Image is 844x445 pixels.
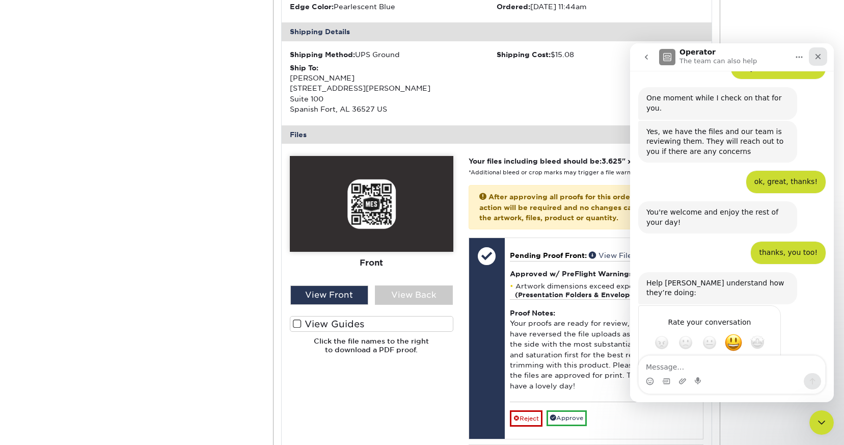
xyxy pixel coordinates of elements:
[8,262,196,362] div: Operator says…
[282,22,712,41] div: Shipping Details
[290,63,497,115] div: [PERSON_NAME] [STREET_ADDRESS][PERSON_NAME] Suite 100 Spanish Fort, AL 36527 US
[282,125,712,144] div: Files
[16,334,24,342] button: Emoji picker
[290,316,453,332] label: View Guides
[32,334,40,342] button: Gif picker
[24,292,39,306] span: Terrible
[19,273,140,285] div: Rate your conversation
[510,309,555,317] strong: Proof Notes:
[497,2,703,12] li: [DATE] 11:44am
[510,270,698,278] h4: Approved w/ PreFlight Warnings:
[290,285,368,305] div: View Front
[290,2,497,12] li: Pearlescent Blue
[72,292,87,306] span: OK
[94,290,113,308] span: Great
[602,157,622,165] span: 3.625
[510,282,698,299] li: Artwork dimensions exceed expected size.
[48,334,57,342] button: Upload attachment
[479,193,680,222] strong: After approving all proofs for this order, no further action will be required and no changes can ...
[547,410,587,426] a: Approve
[510,251,587,259] span: Pending Proof Front:
[290,3,334,11] strong: Edge Color:
[3,414,87,441] iframe: Google Customer Reviews
[469,169,672,176] small: *Additional bleed or crop marks may trigger a file warning –
[375,285,453,305] div: View Back
[469,157,654,165] strong: Your files including bleed should be: " x "
[497,49,703,60] div: $15.08
[630,43,834,402] iframe: Intercom live chat
[120,292,134,306] span: Amazing
[497,3,530,11] strong: Ordered:
[510,299,698,402] div: Your proofs are ready for review, as requested. We have reversed the file uploads as we prefer to...
[290,64,318,72] strong: Ship To:
[515,291,687,299] strong: (Presentation Folders & Envelope files excluded)
[497,50,551,59] strong: Shipping Cost:
[9,312,195,330] textarea: Message…
[290,50,355,59] strong: Shipping Method:
[290,49,497,60] div: UPS Ground
[48,292,63,306] span: Bad
[290,337,453,362] h6: Click the file names to the right to download a PDF proof.
[290,252,453,274] div: Front
[65,334,73,342] button: Start recording
[809,410,834,435] iframe: Intercom live chat
[174,330,191,346] button: Send a message…
[510,410,542,427] a: Reject
[589,251,669,259] a: View File (2.58 MB)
